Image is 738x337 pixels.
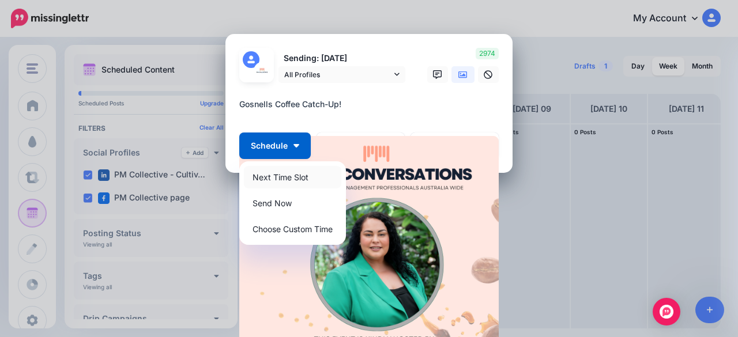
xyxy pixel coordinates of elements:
a: Send Now [244,192,341,214]
p: Sending: [DATE] [278,52,405,65]
span: 2974 [476,48,499,59]
img: user_default_image.png [243,51,259,68]
img: 154382455_251587406621165_286239351165627804_n-bsa121791.jpg [254,62,270,79]
a: Next Time Slot [244,166,341,188]
a: All Profiles [278,66,405,83]
a: Choose Custom Time [244,218,341,240]
div: Schedule [239,161,346,245]
span: Schedule [251,142,288,150]
div: Open Intercom Messenger [653,298,680,325]
button: Schedule [239,132,311,159]
div: Gosnells Coffee Catch-Up! [239,97,504,111]
img: arrow-down-white.png [293,144,299,147]
span: All Profiles [284,69,391,81]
